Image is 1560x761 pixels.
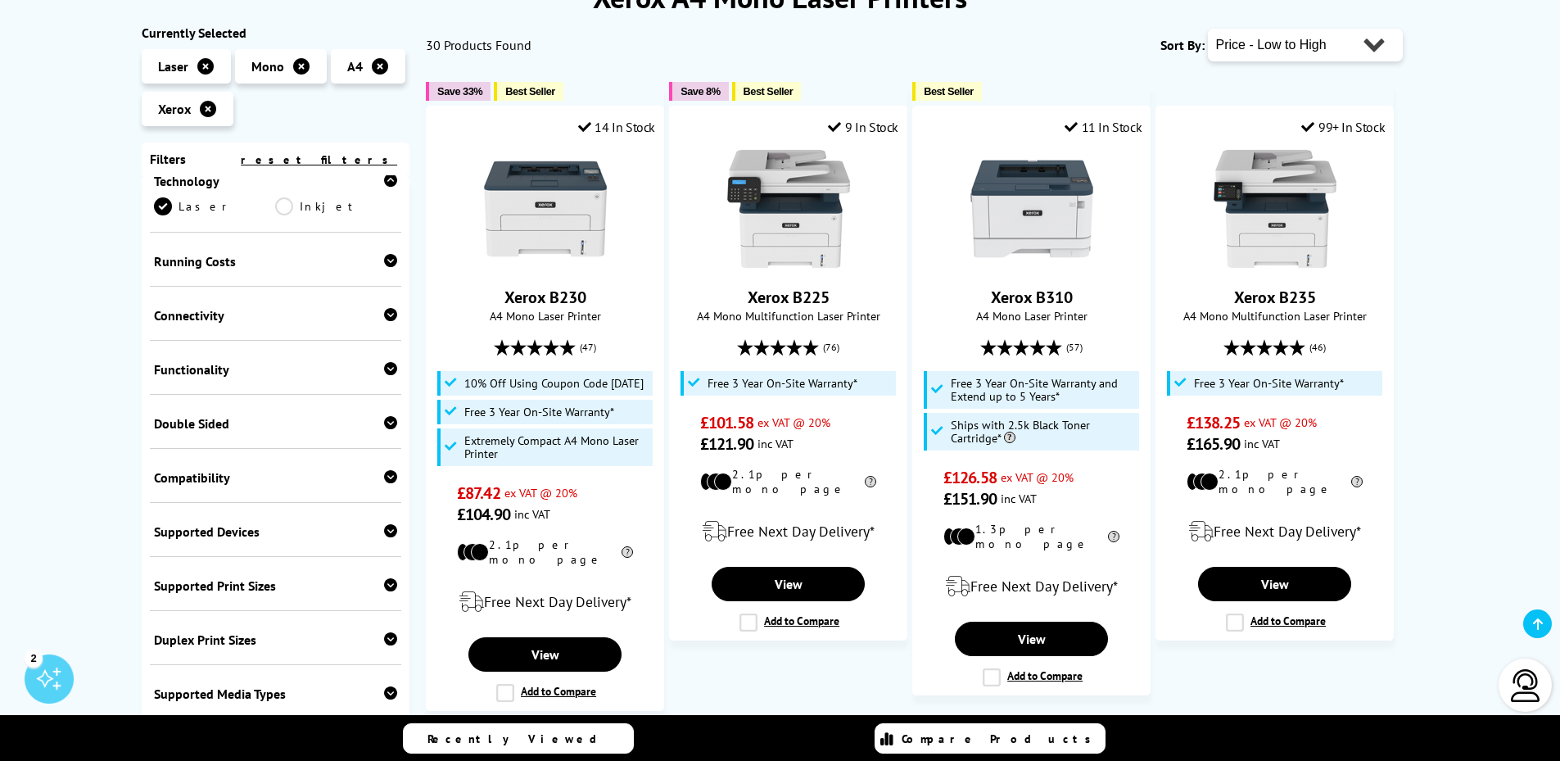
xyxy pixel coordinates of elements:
[1001,469,1074,485] span: ex VAT @ 20%
[875,723,1106,754] a: Compare Products
[457,537,633,567] li: 2.1p per mono page
[403,723,634,754] a: Recently Viewed
[251,58,284,75] span: Mono
[457,504,510,525] span: £104.90
[970,257,1093,274] a: Xerox B310
[924,85,974,97] span: Best Seller
[154,253,398,270] div: Running Costs
[1160,37,1205,53] span: Sort By:
[678,509,898,555] div: modal_delivery
[435,308,655,324] span: A4 Mono Laser Printer
[1187,433,1240,455] span: £165.90
[732,82,802,101] button: Best Seller
[748,287,830,308] a: Xerox B225
[1164,308,1385,324] span: A4 Mono Multifunction Laser Printer
[154,173,398,189] div: Technology
[1301,119,1385,135] div: 99+ In Stock
[712,567,864,601] a: View
[158,58,188,75] span: Laser
[678,308,898,324] span: A4 Mono Multifunction Laser Printer
[1194,377,1344,390] span: Free 3 Year On-Site Warranty*
[468,637,621,672] a: View
[921,308,1142,324] span: A4 Mono Laser Printer
[828,119,898,135] div: 9 In Stock
[681,85,720,97] span: Save 8%
[347,58,363,75] span: A4
[437,85,482,97] span: Save 33%
[727,257,850,274] a: Xerox B225
[154,415,398,432] div: Double Sided
[1198,567,1350,601] a: View
[580,332,596,363] span: (47)
[757,414,830,430] span: ex VAT @ 20%
[700,467,876,496] li: 2.1p per mono page
[739,614,839,632] label: Add to Compare
[154,361,398,378] div: Functionality
[912,82,982,101] button: Best Seller
[1234,287,1316,308] a: Xerox B235
[943,522,1119,551] li: 1.3p per mono page
[142,25,410,41] div: Currently Selected
[744,85,794,97] span: Best Seller
[154,469,398,486] div: Compatibility
[951,377,1136,403] span: Free 3 Year On-Site Warranty and Extend up to 5 Years*
[1066,332,1083,363] span: (57)
[464,377,644,390] span: 10% Off Using Coupon Code [DATE]
[154,686,398,702] div: Supported Media Types
[154,632,398,648] div: Duplex Print Sizes
[150,151,186,167] span: Filters
[757,436,794,451] span: inc VAT
[426,82,491,101] button: Save 33%
[494,82,563,101] button: Best Seller
[991,287,1073,308] a: Xerox B310
[943,467,997,488] span: £126.58
[457,482,500,504] span: £87.42
[727,147,850,270] img: Xerox B225
[275,197,397,215] a: Inkjet
[578,119,655,135] div: 14 In Stock
[514,506,550,522] span: inc VAT
[435,579,655,625] div: modal_delivery
[158,101,191,117] span: Xerox
[1001,491,1037,506] span: inc VAT
[464,434,649,460] span: Extremely Compact A4 Mono Laser Printer
[154,578,398,594] div: Supported Print Sizes
[669,82,728,101] button: Save 8%
[464,405,614,419] span: Free 3 Year On-Site Warranty*
[154,523,398,540] div: Supported Devices
[484,147,607,270] img: Xerox B230
[951,419,1136,445] span: Ships with 2.5k Black Toner Cartridge*
[970,147,1093,270] img: Xerox B310
[154,197,276,215] a: Laser
[505,85,555,97] span: Best Seller
[154,307,398,324] div: Connectivity
[496,684,596,702] label: Add to Compare
[1164,509,1385,555] div: modal_delivery
[1187,412,1240,433] span: £138.25
[1226,614,1326,632] label: Add to Compare
[504,287,586,308] a: Xerox B230
[504,485,577,501] span: ex VAT @ 20%
[700,433,753,455] span: £121.90
[1187,467,1363,496] li: 2.1p per mono page
[708,377,857,390] span: Free 3 Year On-Site Warranty*
[484,257,607,274] a: Xerox B230
[823,332,839,363] span: (76)
[1214,257,1336,274] a: Xerox B235
[921,564,1142,609] div: modal_delivery
[25,649,43,667] div: 2
[955,622,1107,656] a: View
[1244,436,1280,451] span: inc VAT
[700,412,753,433] span: £101.58
[426,37,531,53] span: 30 Products Found
[1309,332,1326,363] span: (46)
[1509,669,1542,702] img: user-headset-light.svg
[427,732,613,746] span: Recently Viewed
[1244,414,1317,430] span: ex VAT @ 20%
[241,152,397,167] a: reset filters
[983,668,1083,686] label: Add to Compare
[902,732,1100,746] span: Compare Products
[943,488,997,510] span: £151.90
[1065,119,1142,135] div: 11 In Stock
[1214,147,1336,270] img: Xerox B235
